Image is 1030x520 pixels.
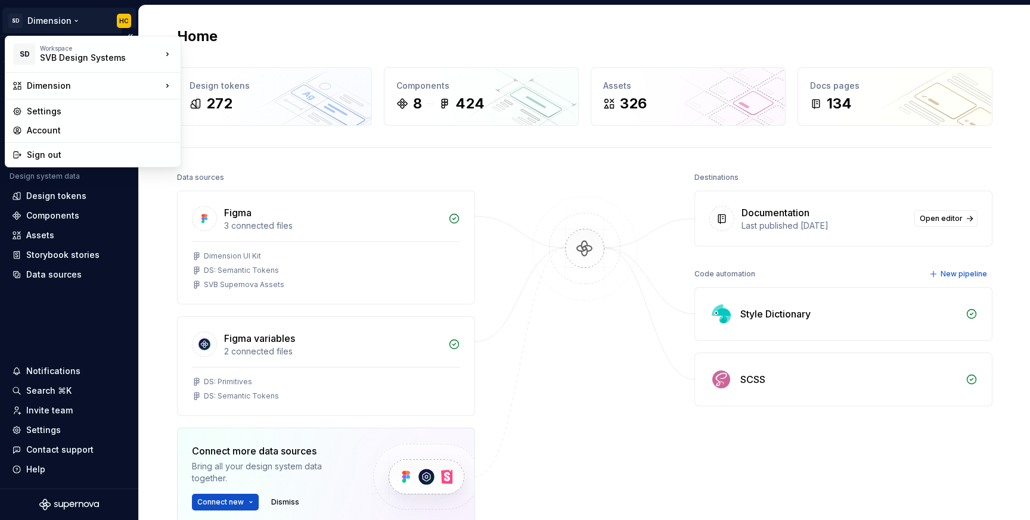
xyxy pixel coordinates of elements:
[40,52,141,64] div: SVB Design Systems
[27,124,173,136] div: Account
[27,149,173,161] div: Sign out
[14,43,35,65] div: SD
[27,80,162,92] div: Dimension
[40,45,162,52] div: Workspace
[27,105,173,117] div: Settings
